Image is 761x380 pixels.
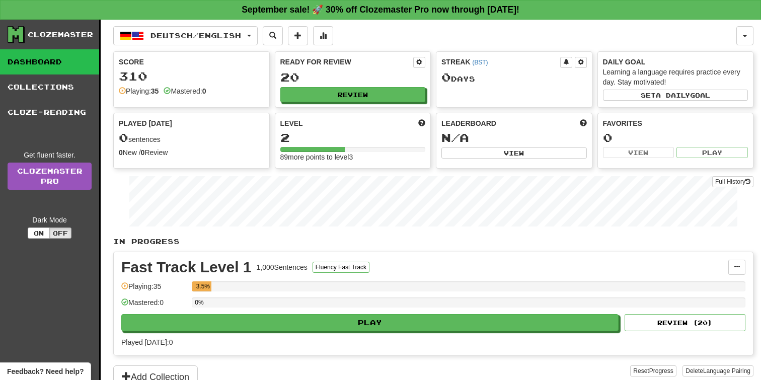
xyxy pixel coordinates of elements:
span: Deutsch / English [150,31,241,40]
span: 0 [119,130,128,144]
button: Review [280,87,426,102]
button: Play [676,147,748,158]
button: View [441,147,587,159]
div: New / Review [119,147,264,158]
button: Play [121,314,619,331]
p: In Progress [113,237,753,247]
button: Fluency Fast Track [313,262,369,273]
button: Add sentence to collection [288,26,308,45]
strong: 0 [119,148,123,157]
span: Score more points to level up [418,118,425,128]
div: Score [119,57,264,67]
span: This week in points, UTC [580,118,587,128]
div: sentences [119,131,264,144]
span: N/A [441,130,469,144]
span: Played [DATE] [119,118,172,128]
div: 2 [280,131,426,144]
button: Seta dailygoal [603,90,748,101]
div: 89 more points to level 3 [280,152,426,162]
div: Mastered: [164,86,206,96]
button: Off [49,227,71,239]
button: Search sentences [263,26,283,45]
button: Full History [712,176,753,187]
button: ResetProgress [630,365,676,376]
div: Clozemaster [28,30,93,40]
div: Streak [441,57,560,67]
strong: 35 [151,87,159,95]
div: Mastered: 0 [121,297,187,314]
div: 310 [119,70,264,83]
button: DeleteLanguage Pairing [682,365,753,376]
button: More stats [313,26,333,45]
div: Day s [441,71,587,84]
div: 20 [280,71,426,84]
strong: 0 [141,148,145,157]
div: Fast Track Level 1 [121,260,252,275]
a: ClozemasterPro [8,163,92,190]
div: Get fluent faster. [8,150,92,160]
div: Playing: [119,86,159,96]
div: 0 [603,131,748,144]
span: 0 [441,70,451,84]
div: 1,000 Sentences [257,262,308,272]
span: Progress [649,367,673,374]
div: 3.5% [195,281,211,291]
button: On [28,227,50,239]
button: View [603,147,674,158]
div: Daily Goal [603,57,748,67]
button: Review (20) [625,314,745,331]
span: Played [DATE]: 0 [121,338,173,346]
a: (BST) [472,59,488,66]
div: Learning a language requires practice every day. Stay motivated! [603,67,748,87]
div: Favorites [603,118,748,128]
button: Deutsch/English [113,26,258,45]
strong: 0 [202,87,206,95]
span: Open feedback widget [7,366,84,376]
span: a daily [656,92,690,99]
div: Dark Mode [8,215,92,225]
span: Leaderboard [441,118,496,128]
strong: September sale! 🚀 30% off Clozemaster Pro now through [DATE]! [242,5,519,15]
div: Playing: 35 [121,281,187,298]
span: Level [280,118,303,128]
div: Ready for Review [280,57,414,67]
span: Language Pairing [703,367,750,374]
